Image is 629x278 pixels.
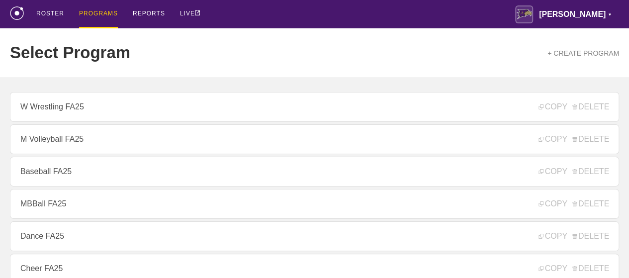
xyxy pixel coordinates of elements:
[572,135,609,144] span: DELETE
[539,102,567,111] span: COPY
[10,6,24,20] img: logo
[572,232,609,241] span: DELETE
[539,264,567,273] span: COPY
[572,199,609,208] span: DELETE
[539,135,567,144] span: COPY
[539,199,567,208] span: COPY
[539,167,567,176] span: COPY
[10,221,619,251] a: Dance FA25
[10,124,619,154] a: M Volleyball FA25
[608,11,612,19] div: ▼
[572,102,609,111] span: DELETE
[572,167,609,176] span: DELETE
[572,264,609,273] span: DELETE
[547,49,619,57] a: + CREATE PROGRAM
[515,5,533,23] img: Avila
[579,230,629,278] iframe: Chat Widget
[10,189,619,219] a: MBBall FA25
[539,232,567,241] span: COPY
[10,92,619,122] a: W Wrestling FA25
[10,157,619,186] a: Baseball FA25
